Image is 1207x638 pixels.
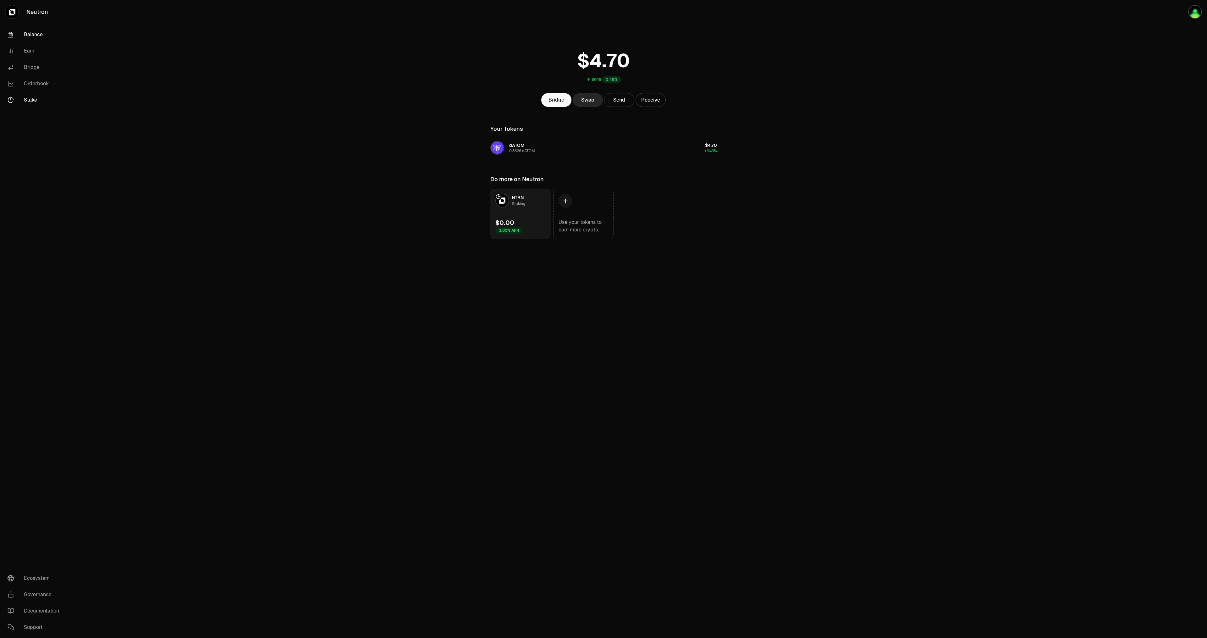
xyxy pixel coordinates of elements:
[3,603,68,619] a: Documentation
[509,148,535,153] div: 0.8626 dATOM
[559,219,608,234] div: Use your tokens to earn more crypto.
[541,93,571,107] a: Bridge
[604,93,634,107] button: Send
[704,148,717,153] span: +3.49%
[1188,5,1202,19] img: Staking
[3,26,68,43] a: Balance
[3,570,68,586] a: Ecosystem
[3,75,68,92] a: Orderbook
[3,586,68,603] a: Governance
[603,76,621,83] div: 3.49%
[3,43,68,59] a: Earn
[496,194,509,207] img: NTRN Logo
[636,93,666,107] button: Receive
[3,59,68,75] a: Bridge
[495,218,514,227] div: $0.00
[705,142,717,148] span: $4.70
[509,142,525,148] span: dATOM
[512,201,525,207] div: Staking
[553,189,614,239] a: Use your tokens to earn more crypto.
[490,175,544,184] div: Do more on Neutron
[592,77,601,82] div: $0.16
[573,93,603,107] a: Swap
[512,195,524,200] span: NTRN
[490,125,523,133] div: Your Tokens
[490,189,551,239] a: NTRN LogoNTRNStaking$0.003.00% APR
[3,619,68,635] a: Support
[491,141,504,154] img: dATOM Logo
[3,92,68,108] a: Stake
[495,227,522,234] div: 3.00% APR
[487,138,721,157] button: dATOM LogodATOM0.8626 dATOM$4.70+3.49%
